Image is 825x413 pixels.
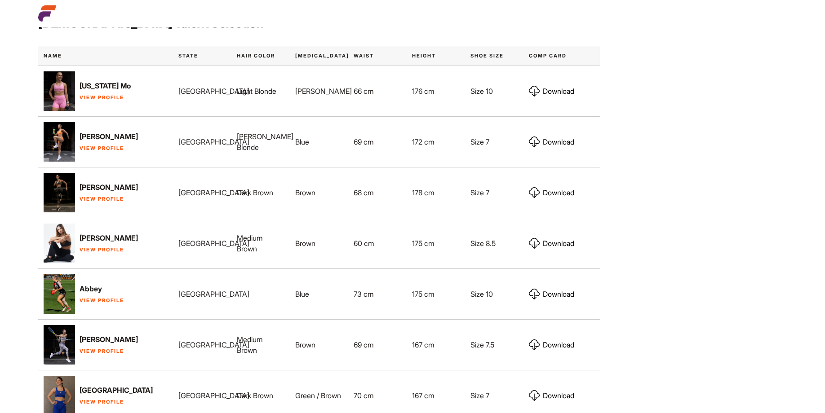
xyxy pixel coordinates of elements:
[529,339,540,350] img: download.svg
[44,172,75,213] img: 6
[529,136,574,147] a: Download
[407,79,465,104] div: 176 cm
[407,46,465,66] div: Height
[173,180,231,205] div: [GEOGRAPHIC_DATA]
[290,180,348,205] div: Brown
[290,332,348,357] div: Brown
[407,231,465,256] div: 175 cm
[529,238,574,249] a: Download
[80,196,124,202] a: View Profile
[290,79,348,104] div: [PERSON_NAME]
[173,46,231,66] div: State
[231,46,290,66] div: Hair Color
[80,335,138,344] strong: [PERSON_NAME]
[290,46,348,66] div: [MEDICAL_DATA]
[231,225,290,261] div: Medium Brown
[407,281,465,307] div: 175 cm
[173,281,231,307] div: [GEOGRAPHIC_DATA]
[290,231,348,256] div: Brown
[348,46,407,66] div: Waist
[80,297,124,303] a: View Profile
[173,79,231,104] div: [GEOGRAPHIC_DATA]
[80,399,124,405] a: View Profile
[407,332,465,357] div: 167 cm
[38,4,56,22] img: cropped-aefm-brand-fav-22-square.png
[465,46,523,66] div: Shoe Size
[231,383,290,408] div: Dark Brown
[231,79,290,104] div: Light Blonde
[290,281,348,307] div: Blue
[173,332,231,357] div: [GEOGRAPHIC_DATA]
[80,348,124,354] a: View Profile
[80,183,138,192] strong: [PERSON_NAME]
[523,46,600,66] div: Comp Card
[231,124,290,160] div: [PERSON_NAME] Blonde
[173,129,231,154] div: [GEOGRAPHIC_DATA]
[44,274,75,314] img: asdgsdgv
[80,145,124,151] a: View Profile
[348,129,407,154] div: 69 cm
[44,122,75,162] img: Untitled 2
[80,81,131,90] strong: [US_STATE] Mo
[44,325,75,365] img: gdfg
[465,129,523,154] div: Size 7
[80,386,153,395] strong: [GEOGRAPHIC_DATA]
[80,233,138,242] strong: [PERSON_NAME]
[465,383,523,408] div: Size 7
[529,339,574,350] a: Download
[80,132,138,141] strong: [PERSON_NAME]
[407,383,465,408] div: 167 cm
[407,180,465,205] div: 178 cm
[529,86,540,97] img: download.svg
[529,86,574,97] a: Download
[348,383,407,408] div: 70 cm
[529,390,540,401] img: download.svg
[465,281,523,307] div: Size 10
[407,129,465,154] div: 172 cm
[529,289,540,299] img: download.svg
[231,180,290,205] div: Dark Brown
[529,289,574,299] a: Download
[529,187,540,198] img: download.svg
[80,284,102,293] strong: Abbey
[290,129,348,154] div: Blue
[173,231,231,256] div: [GEOGRAPHIC_DATA]
[38,46,173,66] div: Name
[348,79,407,104] div: 66 cm
[465,79,523,104] div: Size 10
[529,238,540,249] img: download.svg
[173,383,231,408] div: [GEOGRAPHIC_DATA]
[348,332,407,357] div: 69 cm
[231,327,290,363] div: Medium Brown
[529,390,574,401] a: Download
[465,180,523,205] div: Size 7
[80,94,124,101] a: View Profile
[348,180,407,205] div: 68 cm
[348,281,407,307] div: 73 cm
[290,383,348,408] div: Green / Brown
[529,136,540,147] img: download.svg
[529,187,574,198] a: Download
[80,246,124,253] a: View Profile
[465,231,523,256] div: Size 8.5
[348,231,407,256] div: 60 cm
[465,332,523,357] div: Size 7.5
